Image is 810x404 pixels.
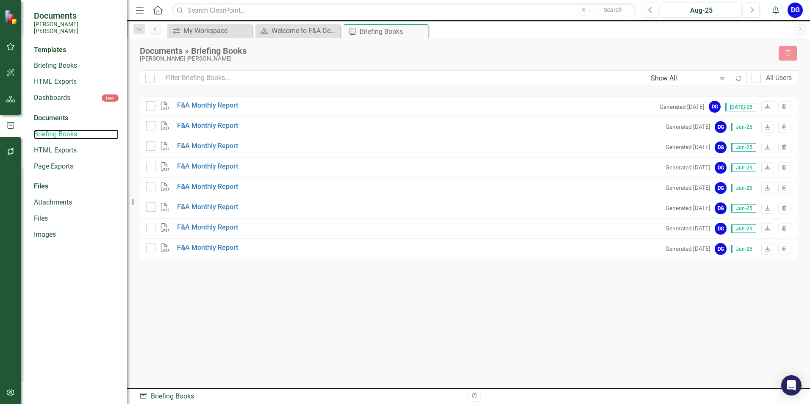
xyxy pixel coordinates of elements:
a: HTML Exports [34,77,119,87]
a: Attachments [34,198,119,208]
small: Generated [DATE] [666,123,710,131]
span: Jun-25 [731,204,756,213]
span: Jun-25 [731,224,756,233]
span: Search [604,6,622,13]
div: DG [715,182,727,194]
input: Filter Briefing Books... [160,70,645,86]
input: Search ClearPoint... [172,3,636,18]
span: Jun-25 [731,143,756,152]
div: DG [715,162,727,174]
div: Documents » Briefing Books [140,46,770,55]
div: Open Intercom Messenger [781,375,802,396]
span: Documents [34,11,119,21]
small: [PERSON_NAME] [PERSON_NAME] [34,21,119,35]
a: Dashboards [34,93,102,103]
div: Briefing Books [360,26,426,37]
a: F&A Monthly Report [177,141,238,151]
img: ClearPoint Strategy [4,9,19,24]
div: DG [715,202,727,214]
div: Documents [34,113,119,123]
div: Welcome to F&A Departmental Scorecard [272,25,338,36]
a: HTML Exports [34,146,119,155]
small: Generated [DATE] [660,103,705,111]
a: F&A Monthly Report [177,243,238,253]
small: Generated [DATE] [666,143,710,151]
div: Templates [34,45,119,55]
div: Briefing Books [139,392,462,401]
a: F&A Monthly Report [177,162,238,172]
a: Welcome to F&A Departmental Scorecard [258,25,338,36]
a: F&A Monthly Report [177,202,238,212]
a: Briefing Books [34,61,119,71]
div: Files [34,182,119,191]
a: Page Exports [34,162,119,172]
a: F&A Monthly Report [177,121,238,131]
small: Generated [DATE] [666,204,710,212]
div: DG [709,101,721,113]
small: Generated [DATE] [666,184,710,192]
button: Search [592,4,634,16]
small: Generated [DATE] [666,224,710,232]
small: Generated [DATE] [666,163,710,172]
span: Jun-25 [731,245,756,253]
a: F&A Monthly Report [177,101,238,111]
a: F&A Monthly Report [177,182,238,192]
span: [DATE]-25 [725,103,756,111]
a: Files [34,214,119,224]
div: [PERSON_NAME] [PERSON_NAME] [140,55,770,62]
div: DG [715,223,727,235]
a: Briefing Books [34,130,119,139]
span: Jun-25 [731,123,756,131]
div: Show All [651,74,716,83]
button: DG [788,3,803,18]
div: DG [715,121,727,133]
div: DG [715,243,727,255]
div: DG [715,141,727,153]
a: My Workspace [169,25,250,36]
div: Aug-25 [664,6,739,16]
div: All Users [766,73,792,83]
a: Images [34,230,119,240]
div: My Workspace [183,25,250,36]
button: Aug-25 [661,3,742,18]
span: Jun-25 [731,163,756,172]
a: F&A Monthly Report [177,223,238,232]
span: Jun-25 [731,184,756,192]
small: Generated [DATE] [666,245,710,253]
